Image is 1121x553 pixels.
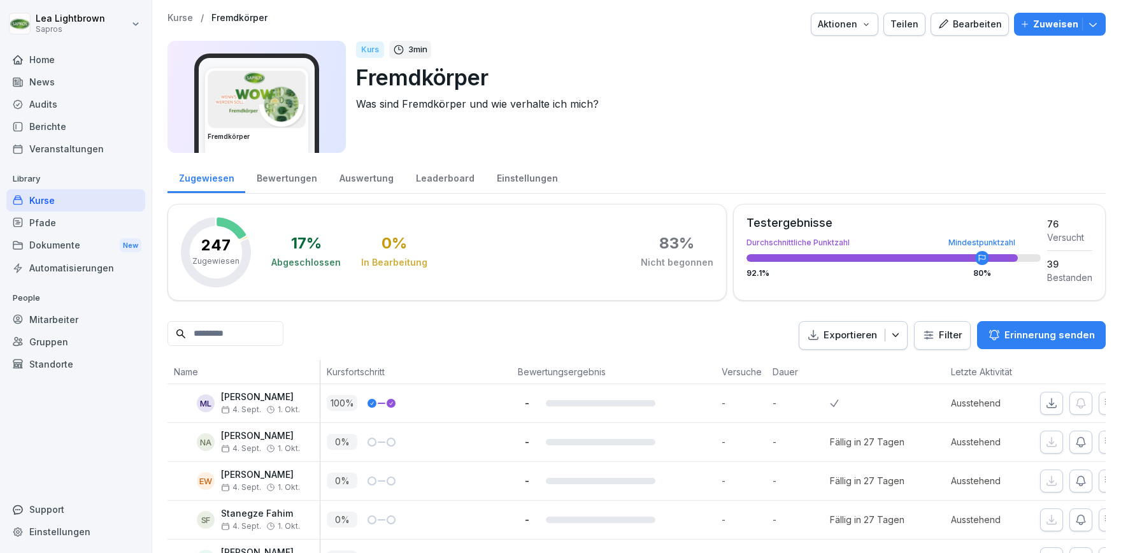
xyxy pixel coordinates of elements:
p: - [722,396,766,410]
div: New [120,238,141,253]
div: 83 % [659,236,694,251]
div: Support [6,498,145,521]
a: Fremdkörper [211,13,268,24]
p: Ausstehend [951,513,1040,526]
p: Ausstehend [951,435,1040,449]
div: Durchschnittliche Punktzahl [746,239,1041,247]
p: Ausstehend [951,396,1040,410]
p: Zuweisen [1033,17,1078,31]
span: 1. Okt. [278,483,300,492]
p: [PERSON_NAME] [221,392,300,403]
p: Sapros [36,25,105,34]
img: tkgbk1fn8zp48wne4tjen41h.png [208,71,305,127]
p: - [773,513,830,526]
div: Bearbeiten [938,17,1002,31]
div: Fällig in 27 Tagen [830,435,904,449]
div: Fällig in 27 Tagen [830,513,904,526]
p: Erinnerung senden [1004,328,1095,342]
p: 247 [201,238,231,253]
span: 4. Sept. [221,483,261,492]
button: Teilen [883,13,925,36]
p: 100 % [327,395,357,411]
a: Auswertung [328,161,404,193]
div: 39 [1047,257,1092,271]
button: Erinnerung senden [977,321,1106,349]
span: 1. Okt. [278,522,300,531]
p: - [518,397,536,409]
a: Bewertungen [245,161,328,193]
a: Zugewiesen [168,161,245,193]
p: - [722,435,766,449]
button: Exportieren [799,321,908,350]
p: 3 min [408,43,427,56]
div: SF [197,511,215,529]
p: [PERSON_NAME] [221,431,300,442]
p: Was sind Fremdkörper und wie verhalte ich mich? [356,96,1096,111]
p: Ausstehend [951,474,1040,487]
button: Filter [915,322,970,349]
p: People [6,288,145,308]
p: - [518,475,536,487]
a: Automatisierungen [6,257,145,279]
p: / [201,13,204,24]
p: Zugewiesen [192,255,239,267]
p: - [722,474,766,487]
a: Einstellungen [485,161,569,193]
button: Zuweisen [1014,13,1106,36]
div: Filter [922,329,962,341]
div: Veranstaltungen [6,138,145,160]
p: Versuche [722,365,760,378]
div: 80 % [973,269,991,277]
a: News [6,71,145,93]
p: [PERSON_NAME] [221,470,300,480]
p: Dauer [773,365,824,378]
p: - [773,474,830,487]
p: Kursfortschritt [327,365,505,378]
h3: Fremdkörper [208,132,306,141]
div: EW [197,472,215,490]
button: Aktionen [811,13,878,36]
a: Audits [6,93,145,115]
div: Leaderboard [404,161,485,193]
p: Lea Lightbrown [36,13,105,24]
div: Aktionen [818,17,871,31]
div: NA [197,433,215,451]
a: Home [6,48,145,71]
a: Gruppen [6,331,145,353]
p: - [722,513,766,526]
p: Library [6,169,145,189]
a: Standorte [6,353,145,375]
p: Bewertungsergebnis [518,365,709,378]
a: Mitarbeiter [6,308,145,331]
p: Stanegze Fahim [221,508,300,519]
a: Kurse [168,13,193,24]
div: Kurse [6,189,145,212]
div: Abgeschlossen [271,256,341,269]
span: 1. Okt. [278,444,300,453]
div: 76 [1047,217,1092,231]
p: Name [174,365,313,378]
p: Letzte Aktivität [951,365,1034,378]
button: Bearbeiten [931,13,1009,36]
a: DokumenteNew [6,234,145,257]
span: 4. Sept. [221,522,261,531]
div: Teilen [890,17,918,31]
a: Einstellungen [6,521,145,543]
a: Berichte [6,115,145,138]
div: Bestanden [1047,271,1092,284]
p: - [773,396,830,410]
div: 0 % [382,236,407,251]
p: Exportieren [824,328,877,343]
div: Nicht begonnen [641,256,713,269]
